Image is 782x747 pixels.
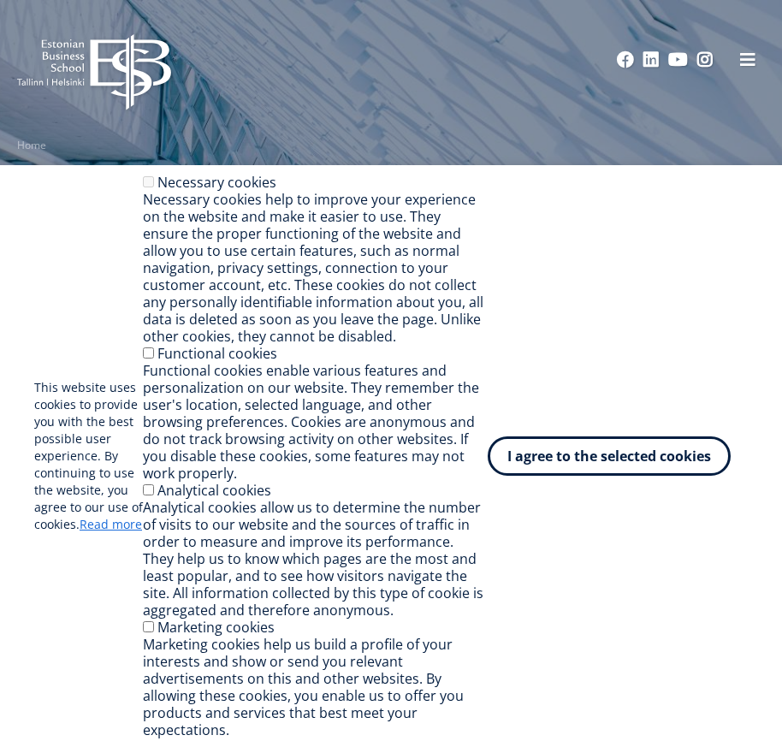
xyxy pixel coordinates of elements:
font: Marketing cookies [157,618,275,637]
font: Necessary cookies help to improve your experience on the website and make it easier to use. They ... [143,190,483,346]
font: Home [17,138,46,152]
a: Home [17,137,46,154]
font: Marketing cookies help us build a profile of your interests and show or send you relevant adverti... [143,635,464,739]
font: This website uses cookies to provide you with the best possible user experience. By continuing to... [34,379,143,532]
a: Read more [80,516,142,533]
font: Clone of Research and Doctoral Studies [17,153,747,292]
font: I agree to the selected cookies [507,447,711,465]
font: Necessary cookies [157,173,276,192]
font: Analytical cookies [157,481,271,500]
font: Functional cookies [157,344,277,363]
button: I agree to the selected cookies [488,436,731,476]
font: Read more [80,516,142,532]
font: Functional cookies enable various features and personalization on our website. They remember the ... [143,361,479,483]
font: Analytical cookies allow us to determine the number of visits to our website and the sources of t... [143,498,483,620]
